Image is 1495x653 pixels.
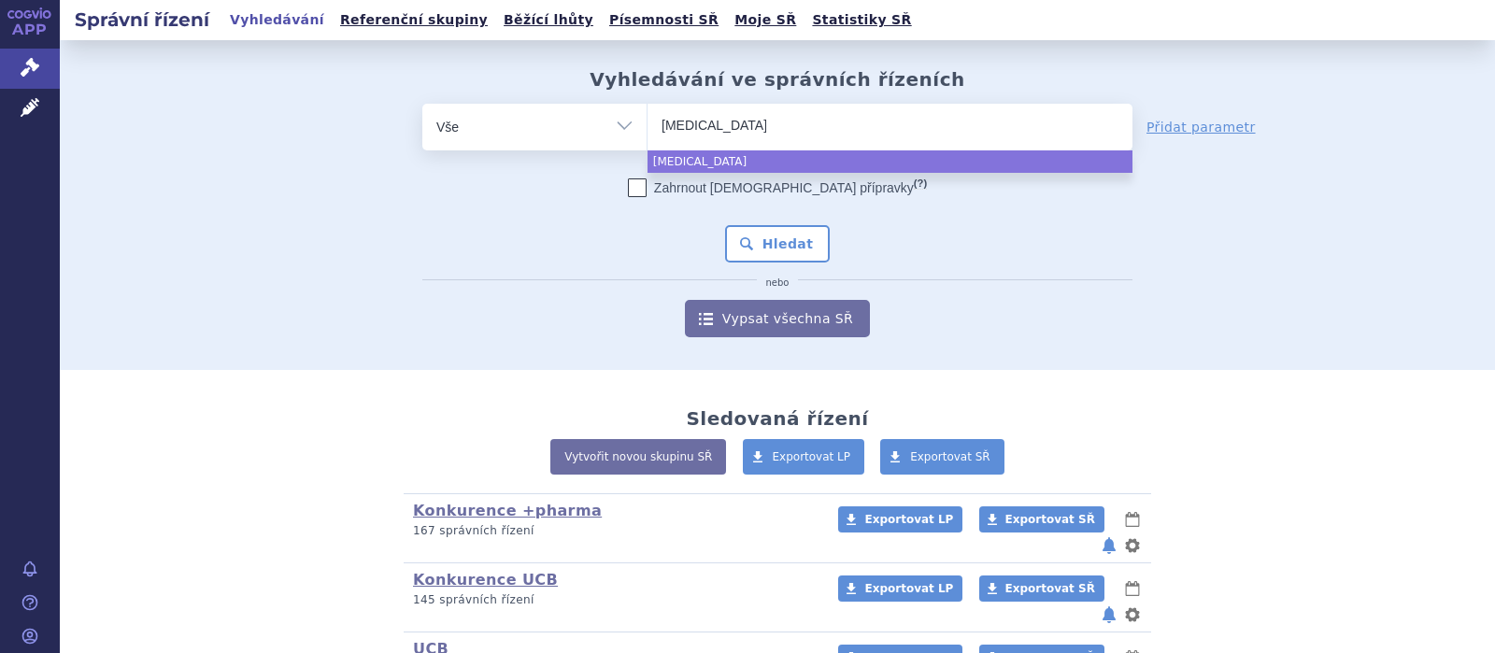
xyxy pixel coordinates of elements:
[648,150,1132,173] li: [MEDICAL_DATA]
[1100,603,1118,626] button: notifikace
[628,178,927,197] label: Zahrnout [DEMOGRAPHIC_DATA] přípravky
[1100,534,1118,557] button: notifikace
[910,450,990,463] span: Exportovat SŘ
[413,523,814,539] p: 167 správních řízení
[550,439,726,475] a: Vytvořit novou skupinu SŘ
[686,407,868,430] h2: Sledovaná řízení
[743,439,865,475] a: Exportovat LP
[685,300,870,337] a: Vypsat všechna SŘ
[880,439,1004,475] a: Exportovat SŘ
[757,277,799,289] i: nebo
[1146,118,1256,136] a: Přidat parametr
[979,575,1104,602] a: Exportovat SŘ
[224,7,330,33] a: Vyhledávání
[335,7,493,33] a: Referenční skupiny
[838,506,962,532] a: Exportovat LP
[604,7,724,33] a: Písemnosti SŘ
[773,450,851,463] span: Exportovat LP
[1123,577,1142,600] button: lhůty
[729,7,802,33] a: Moje SŘ
[806,7,917,33] a: Statistiky SŘ
[838,575,962,602] a: Exportovat LP
[1005,513,1095,526] span: Exportovat SŘ
[1123,603,1142,626] button: nastavení
[60,7,224,33] h2: Správní řízení
[1123,508,1142,531] button: lhůty
[1005,582,1095,595] span: Exportovat SŘ
[979,506,1104,532] a: Exportovat SŘ
[413,571,558,589] a: Konkurence UCB
[1123,534,1142,557] button: nastavení
[498,7,599,33] a: Běžící lhůty
[864,582,953,595] span: Exportovat LP
[725,225,831,263] button: Hledat
[590,68,965,91] h2: Vyhledávání ve správních řízeních
[914,177,927,190] abbr: (?)
[413,502,602,519] a: Konkurence +pharma
[413,592,814,608] p: 145 správních řízení
[864,513,953,526] span: Exportovat LP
